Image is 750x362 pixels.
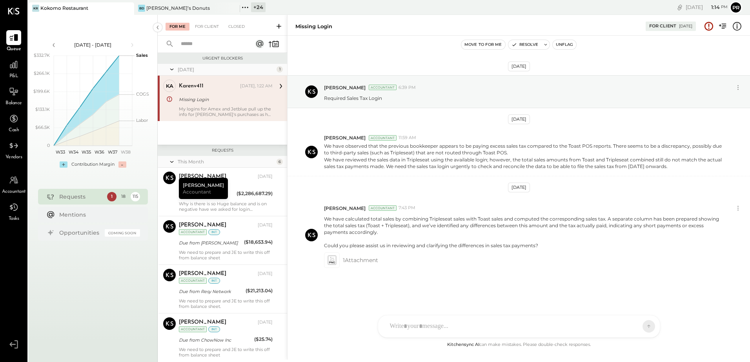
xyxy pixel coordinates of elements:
a: P&L [0,57,27,80]
a: Cash [0,111,27,134]
div: We need to prepare and JE to write this off from balance sheet [179,250,273,261]
text: $133.1K [35,107,50,112]
div: Missing Login [295,23,332,30]
text: W34 [68,149,78,155]
a: Queue [0,30,27,53]
div: Accountant [179,326,207,332]
div: ($21,213.04) [246,287,273,295]
div: [DATE] [258,174,273,180]
div: [PERSON_NAME]’s Donuts [146,5,210,11]
div: Accountant [179,278,207,284]
div: [DATE] [258,319,273,326]
button: Move to for me [461,40,505,49]
text: $332.7K [34,52,50,58]
div: Mentions [59,211,136,219]
span: [PERSON_NAME] [324,205,366,212]
div: Missing Login [179,96,270,103]
span: 1 Attachment [343,252,378,268]
div: int [208,326,220,332]
span: 6:39 PM [399,85,416,91]
p: Required Sales Tax Login [324,95,382,101]
div: Accountant [369,85,397,90]
div: int [208,229,220,235]
span: Accountant [183,188,211,195]
div: + [60,161,67,168]
span: Cash [9,127,19,134]
div: ($25.74) [254,335,273,343]
div: 6 [277,159,283,165]
a: Tasks [0,200,27,223]
div: Due from [PERSON_NAME] [179,239,242,247]
div: 18 [119,192,128,201]
div: KR [32,5,39,12]
div: 1 [107,192,117,201]
a: Balance [0,84,27,107]
div: For Client [649,23,676,29]
a: Vendors [0,138,27,161]
div: 1 [277,66,283,72]
div: copy link [676,3,684,11]
div: 115 [131,192,140,201]
span: Balance [5,100,22,107]
p: We have observed that the previous bookkeeper appears to be paying excess sales tax compared to t... [324,143,723,170]
div: Coming Soon [105,229,140,237]
text: W38 [120,149,130,155]
div: + 24 [251,2,266,12]
text: W33 [55,149,65,155]
p: We have calculated total sales by combining Tripleseat sales with Toast sales and computed the co... [324,215,723,249]
text: COGS [136,91,149,97]
div: Accountant [369,205,397,211]
div: int [208,278,220,284]
div: [DATE] [679,24,692,29]
div: Due from Resy Network [179,288,243,295]
span: 11:59 AM [399,135,416,141]
span: Accountant [2,188,26,195]
div: For Me [166,23,189,31]
div: Why is there is so Huge balance and is on negative have we asked for login credentials? [179,201,273,212]
span: 7:43 PM [399,205,415,211]
div: We need to prepare and JE to write this off from balance sheet. [179,298,273,309]
div: My logins for Amex and Jetblue pull up the info for [PERSON_NAME]'s purchases as he is an additio... [179,106,273,117]
a: Accountant [0,173,27,195]
div: ($18,653.94) [244,238,273,246]
text: Labor [136,118,148,123]
div: ($2,286,687.29) [237,190,273,197]
div: BD [138,5,145,12]
div: Due from ChowNow Inc [179,336,252,344]
div: [DATE] [258,222,273,228]
span: Vendors [5,154,22,161]
div: [DATE], 1:22 AM [240,83,273,89]
text: $66.5K [35,125,50,130]
text: W37 [108,149,117,155]
span: Tasks [9,215,19,223]
div: Requests [162,148,283,153]
span: [PERSON_NAME] [324,84,366,91]
text: W35 [82,149,91,155]
button: Resolve [508,40,541,49]
div: Contribution Margin [71,161,115,168]
div: [PERSON_NAME] [179,178,228,199]
span: P&L [9,73,18,80]
div: This Month [178,158,275,165]
span: Queue [7,46,21,53]
div: ka [166,82,173,90]
button: Pr [730,1,742,14]
span: [PERSON_NAME] [324,134,366,141]
text: $199.6K [33,89,50,94]
div: [DATE] [178,66,275,73]
div: Accountant [179,229,207,235]
text: Sales [136,52,148,58]
div: We need to prepare and JE to write this off from balance sheet [179,347,273,358]
div: [DATE] - [DATE] [60,42,126,48]
div: - [118,161,126,168]
text: 0 [47,143,50,148]
div: Kokomo Restaurant [40,5,88,11]
text: W36 [95,149,104,155]
div: [PERSON_NAME] [179,319,226,326]
div: Urgent Blockers [162,56,283,61]
div: [DATE] [508,62,530,71]
div: [DATE] [508,183,530,192]
div: [DATE] [686,4,728,11]
div: [PERSON_NAME] [179,173,226,181]
text: $266.1K [34,71,50,76]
